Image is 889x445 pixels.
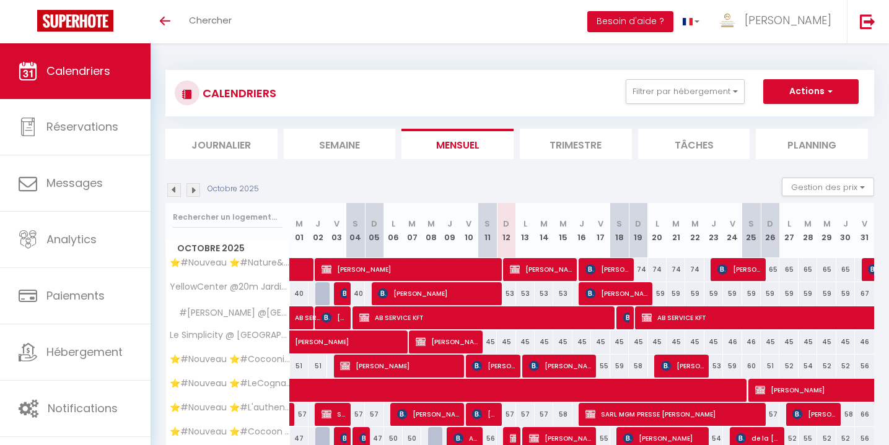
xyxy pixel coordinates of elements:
[290,203,309,258] th: 01
[685,282,704,305] div: 59
[629,355,647,378] div: 58
[535,403,553,426] div: 57
[761,403,779,426] div: 57
[516,203,535,258] th: 13
[166,240,289,257] span: Octobre 2025
[553,403,572,426] div: 58
[497,331,515,353] div: 45
[817,355,836,378] div: 52
[440,203,459,258] th: 09
[529,354,591,378] span: [PERSON_NAME]
[472,402,497,426] span: [PERSON_NAME]
[173,206,282,228] input: Rechercher un logement...
[704,282,723,305] div: 59
[346,403,365,426] div: 57
[667,282,685,305] div: 59
[48,400,118,416] span: Notifications
[648,331,667,353] div: 45
[165,129,278,159] li: Journalier
[711,218,716,230] abbr: J
[598,218,603,230] abbr: V
[761,203,779,258] th: 26
[823,218,831,230] abbr: M
[535,282,553,305] div: 53
[572,331,591,353] div: 45
[359,306,607,329] span: AB SERVICE KFT
[836,355,855,378] div: 52
[46,344,123,360] span: Hébergement
[365,403,383,426] div: 57
[478,331,497,353] div: 45
[799,203,817,258] th: 28
[510,257,572,281] span: [PERSON_NAME]
[403,203,421,258] th: 07
[199,79,276,107] h3: CALENDRIERS
[553,203,572,258] th: 15
[295,300,323,323] span: AB SERVICE KFT
[503,218,509,230] abbr: D
[208,183,259,195] p: Octobre 2025
[779,355,798,378] div: 52
[723,203,742,258] th: 24
[704,331,723,353] div: 45
[767,218,773,230] abbr: D
[782,178,874,196] button: Gestion des prix
[742,355,761,378] div: 60
[855,331,874,353] div: 46
[667,331,685,353] div: 45
[497,282,515,305] div: 53
[384,203,403,258] th: 06
[836,203,855,258] th: 30
[46,288,105,303] span: Paiements
[799,258,817,281] div: 65
[37,10,113,32] img: Super Booking
[309,203,327,258] th: 02
[792,402,836,426] span: [PERSON_NAME]
[742,282,761,305] div: 59
[629,203,647,258] th: 19
[787,218,791,230] abbr: L
[855,355,874,378] div: 56
[779,331,798,353] div: 45
[745,12,831,28] span: [PERSON_NAME]
[346,282,365,305] div: 40
[730,218,735,230] abbr: V
[371,218,377,230] abbr: D
[346,203,365,258] th: 04
[672,218,680,230] abbr: M
[742,203,761,258] th: 25
[397,402,459,426] span: [PERSON_NAME]
[742,331,761,353] div: 46
[168,403,292,412] span: ⭐️#Nouveau ⭐️#L'authentique ⭐️#Biendormiracognac ⭐️
[497,403,515,426] div: 57
[46,175,103,191] span: Messages
[685,258,704,281] div: 74
[478,203,497,258] th: 11
[610,331,629,353] div: 45
[309,355,327,378] div: 51
[585,402,759,426] span: SARL MGM PRESSE [PERSON_NAME]
[427,218,435,230] abbr: M
[46,63,110,79] span: Calendriers
[761,258,779,281] div: 65
[591,355,610,378] div: 55
[591,331,610,353] div: 45
[799,331,817,353] div: 45
[322,257,495,281] span: [PERSON_NAME]
[540,218,548,230] abbr: M
[168,306,292,320] span: #[PERSON_NAME] @[GEOGRAPHIC_DATA]
[315,218,320,230] abbr: J
[290,403,309,426] div: 57
[855,403,874,426] div: 66
[704,355,723,378] div: 53
[168,258,292,267] span: ⭐️#Nouveau ⭐️#Nature&Beauty ⭐️#Biendormiracognac ⭐️
[585,282,647,305] span: [PERSON_NAME]
[340,354,458,378] span: [PERSON_NAME]
[484,218,490,230] abbr: S
[585,257,629,281] span: [PERSON_NAME]
[860,14,875,29] img: logout
[290,355,309,378] div: 51
[836,331,855,353] div: 45
[553,282,572,305] div: 53
[392,218,395,230] abbr: L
